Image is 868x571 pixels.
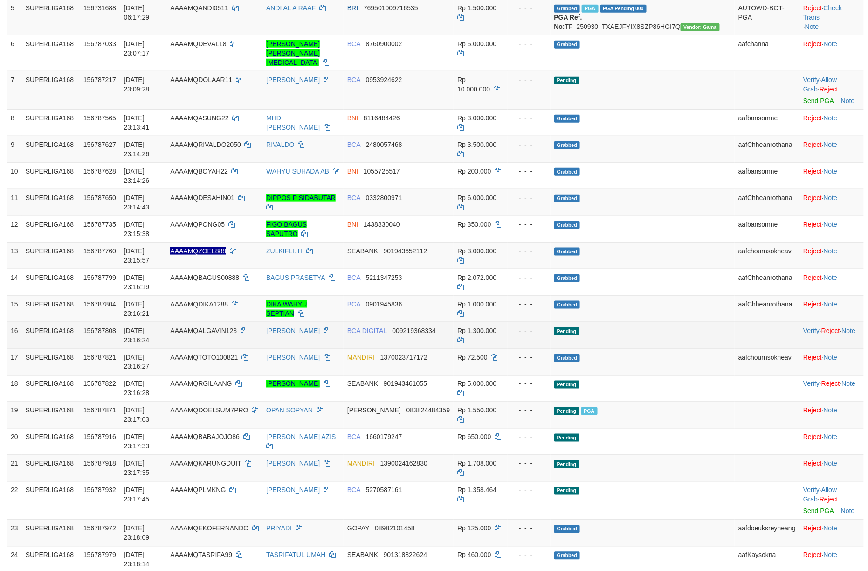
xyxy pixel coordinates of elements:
span: 156787650 [83,194,116,202]
div: - - - [511,432,547,442]
span: AAAAMQDOLAAR11 [170,76,232,84]
span: BCA [347,141,360,148]
td: aafChheanrothana [735,269,799,295]
td: 17 [7,348,22,375]
a: Reject [803,167,822,175]
a: Reject [803,141,822,148]
a: Reject [820,496,838,503]
span: Copy 5270587161 to clipboard [366,487,402,494]
a: Note [841,508,855,515]
span: 156787799 [83,274,116,281]
a: Verify [803,487,820,494]
span: BCA DIGITAL [347,327,387,334]
span: Grabbed [554,525,580,533]
span: Rp 5.000.000 [457,380,496,388]
span: Copy 08982101458 to clipboard [375,525,415,532]
a: Note [824,114,838,122]
span: [DATE] 23:15:38 [124,221,150,237]
a: Verify [803,380,820,388]
a: Reject [803,247,822,255]
span: AAAAMQPLMKNG [170,487,226,494]
td: · [799,269,864,295]
span: · [803,76,837,93]
a: Note [842,380,856,388]
td: · [799,35,864,71]
span: Grabbed [554,41,580,49]
a: Reject [803,40,822,48]
a: Note [824,221,838,228]
span: [DATE] 23:14:43 [124,194,150,211]
a: [PERSON_NAME] [266,487,320,494]
span: 156787916 [83,433,116,441]
a: ANDI AL A RAAF [266,4,316,12]
span: AAAAMQTOTO100821 [170,354,238,361]
a: DIPPOS P SIDABUTAR [266,194,336,202]
td: SUPERLIGA168 [22,455,80,481]
span: Grabbed [554,354,580,362]
a: Note [824,354,838,361]
td: 16 [7,322,22,348]
span: BNI [347,221,358,228]
td: · · [799,322,864,348]
span: 156787821 [83,354,116,361]
td: SUPERLIGA168 [22,520,80,546]
span: AAAAMQASUNG22 [170,114,228,122]
span: AAAAMQALGAVIN123 [170,327,237,334]
a: Note [824,141,838,148]
span: Pending [554,434,579,442]
a: Reject [803,114,822,122]
span: Rp 1.300.000 [457,327,496,334]
span: 156787822 [83,380,116,388]
span: Rp 200.000 [457,167,491,175]
span: 156787808 [83,327,116,334]
span: Pending [554,77,579,84]
td: 18 [7,375,22,402]
td: · [799,348,864,375]
span: Rp 350.000 [457,221,491,228]
span: 156787760 [83,247,116,255]
span: Grabbed [554,141,580,149]
a: Note [805,23,819,30]
a: [PERSON_NAME] [266,354,320,361]
span: [PERSON_NAME] [347,407,401,414]
td: · · [799,71,864,109]
span: SEABANK [347,247,378,255]
span: AAAAMQDEVAL18 [170,40,226,48]
span: Grabbed [554,168,580,176]
span: [DATE] 23:07:17 [124,40,150,57]
td: 22 [7,481,22,520]
td: 23 [7,520,22,546]
span: Rp 1.000.000 [457,300,496,308]
a: Note [824,247,838,255]
td: 13 [7,242,22,269]
a: ZULKIFLI. H [266,247,303,255]
td: · · [799,481,864,520]
span: Rp 3.000.000 [457,247,496,255]
div: - - - [511,353,547,362]
a: MHD [PERSON_NAME] [266,114,320,131]
td: · [799,189,864,216]
span: [DATE] 23:14:26 [124,141,150,158]
span: AAAAMQDIKA1288 [170,300,228,308]
a: Note [824,460,838,467]
span: [DATE] 06:17:29 [124,4,150,21]
td: SUPERLIGA168 [22,162,80,189]
a: Note [824,551,838,559]
span: AAAAMQRIVALDO2050 [170,141,241,148]
a: Reject [803,221,822,228]
span: Grabbed [554,248,580,256]
span: MANDIRI [347,354,375,361]
span: Rp 10.000.000 [457,76,490,93]
a: Reject [821,380,840,388]
span: Nama rekening ada tanda titik/strip, harap diedit [170,247,226,255]
a: Send PGA [803,508,834,515]
a: Note [824,167,838,175]
a: DIKA WAHYU SEPTIAN [266,300,307,317]
a: Reject [820,85,838,93]
div: - - - [511,524,547,533]
a: Note [842,327,856,334]
span: MANDIRI [347,460,375,467]
span: Rp 1.708.000 [457,460,496,467]
div: - - - [511,193,547,202]
a: Reject [821,327,840,334]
